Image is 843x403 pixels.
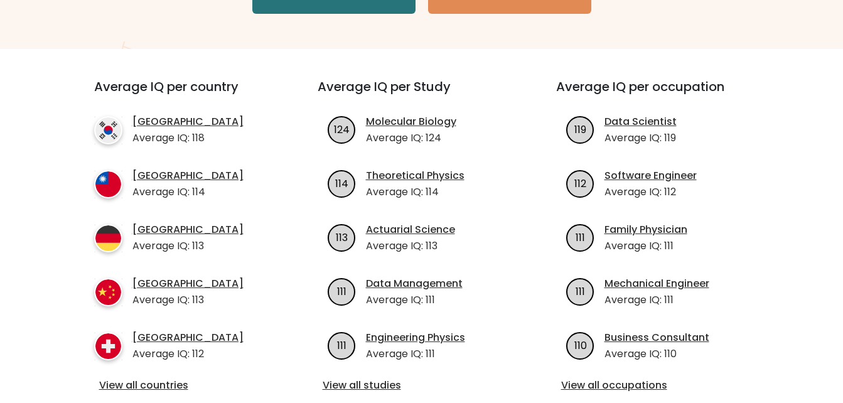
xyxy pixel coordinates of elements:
a: Business Consultant [604,330,709,345]
img: country [94,224,122,252]
h3: Average IQ per occupation [556,79,765,109]
a: [GEOGRAPHIC_DATA] [132,114,244,129]
a: Actuarial Science [366,222,455,237]
img: country [94,116,122,144]
p: Average IQ: 110 [604,347,709,362]
text: 111 [576,230,585,244]
a: View all countries [99,378,267,393]
p: Average IQ: 111 [604,293,709,308]
p: Average IQ: 118 [132,131,244,146]
text: 110 [574,338,586,352]
p: Average IQ: 111 [366,347,465,362]
h3: Average IQ per country [94,79,272,109]
text: 112 [574,176,586,190]
p: Average IQ: 124 [366,131,456,146]
a: [GEOGRAPHIC_DATA] [132,222,244,237]
img: country [94,170,122,198]
a: Software Engineer [604,168,697,183]
p: Average IQ: 113 [132,239,244,254]
a: Theoretical Physics [366,168,464,183]
img: country [94,278,122,306]
h3: Average IQ per Study [318,79,526,109]
text: 114 [335,176,348,190]
text: 119 [574,122,586,136]
p: Average IQ: 114 [366,185,464,200]
p: Average IQ: 113 [366,239,455,254]
a: [GEOGRAPHIC_DATA] [132,168,244,183]
p: Average IQ: 119 [604,131,677,146]
p: Average IQ: 111 [366,293,463,308]
p: Average IQ: 112 [132,347,244,362]
a: Molecular Biology [366,114,456,129]
text: 111 [576,284,585,298]
text: 111 [337,284,346,298]
a: [GEOGRAPHIC_DATA] [132,330,244,345]
img: country [94,332,122,360]
text: 111 [337,338,346,352]
a: Data Scientist [604,114,677,129]
text: 124 [334,122,350,136]
a: Data Management [366,276,463,291]
p: Average IQ: 111 [604,239,687,254]
a: View all occupations [561,378,760,393]
p: Average IQ: 112 [604,185,697,200]
a: Engineering Physics [366,330,465,345]
text: 113 [336,230,348,244]
a: [GEOGRAPHIC_DATA] [132,276,244,291]
p: Average IQ: 114 [132,185,244,200]
a: View all studies [323,378,521,393]
a: Mechanical Engineer [604,276,709,291]
a: Family Physician [604,222,687,237]
p: Average IQ: 113 [132,293,244,308]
